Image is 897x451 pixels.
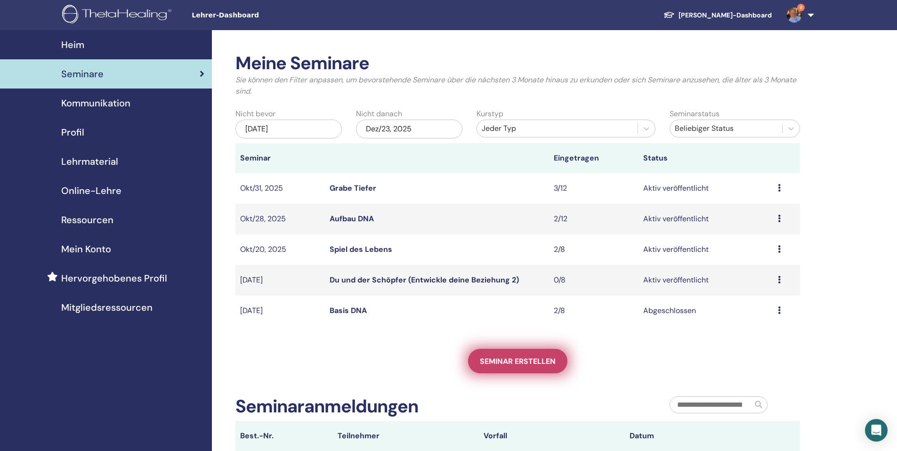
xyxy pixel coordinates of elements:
[549,234,638,265] td: 2/8
[330,306,367,315] a: Basis DNA
[330,244,392,254] a: Spiel des Lebens
[479,421,625,451] th: Vorfall
[61,67,104,81] span: Seminare
[235,265,325,296] td: [DATE]
[61,184,121,198] span: Online-Lehre
[235,120,342,138] div: [DATE]
[797,4,805,11] span: 9
[62,5,175,26] img: logo.png
[480,356,556,366] span: Seminar erstellen
[638,296,773,326] td: Abgeschlossen
[549,143,638,173] th: Eingetragen
[61,38,84,52] span: Heim
[356,108,402,120] label: Nicht danach
[235,296,325,326] td: [DATE]
[61,271,167,285] span: Hervorgehobenes Profil
[235,74,800,97] p: Sie können den Filter anpassen, um bevorstehende Seminare über die nächsten 3 Monate hinaus zu er...
[330,275,519,285] a: Du und der Schöpfer (Entwickle deine Beziehung 2)
[468,349,567,373] a: Seminar erstellen
[61,125,84,139] span: Profil
[865,419,888,442] div: Open Intercom Messenger
[670,108,719,120] label: Seminarstatus
[235,53,800,74] h2: Meine Seminare
[477,108,503,120] label: Kurstyp
[549,296,638,326] td: 2/8
[638,234,773,265] td: Aktiv veröffentlicht
[638,265,773,296] td: Aktiv veröffentlicht
[61,96,130,110] span: Kommunikation
[235,421,333,451] th: Best.-Nr.
[656,7,779,24] a: [PERSON_NAME]-Dashboard
[235,143,325,173] th: Seminar
[356,120,462,138] div: Dez/23, 2025
[330,183,376,193] a: Grabe Tiefer
[235,234,325,265] td: Okt/20, 2025
[638,204,773,234] td: Aktiv veröffentlicht
[235,204,325,234] td: Okt/28, 2025
[482,123,633,134] div: Jeder Typ
[235,173,325,204] td: Okt/31, 2025
[330,214,374,224] a: Aufbau DNA
[235,108,275,120] label: Nicht bevor
[61,154,118,169] span: Lehrmaterial
[675,123,777,134] div: Beliebiger Status
[638,173,773,204] td: Aktiv veröffentlicht
[333,421,479,451] th: Teilnehmer
[549,265,638,296] td: 0/8
[625,421,771,451] th: Datum
[787,8,802,23] img: default.jpg
[549,173,638,204] td: 3/12
[549,204,638,234] td: 2/12
[61,213,113,227] span: Ressourcen
[61,242,111,256] span: Mein Konto
[638,143,773,173] th: Status
[61,300,153,314] span: Mitgliedsressourcen
[663,11,675,19] img: graduation-cap-white.svg
[235,396,418,418] h2: Seminaranmeldungen
[192,10,333,20] span: Lehrer-Dashboard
